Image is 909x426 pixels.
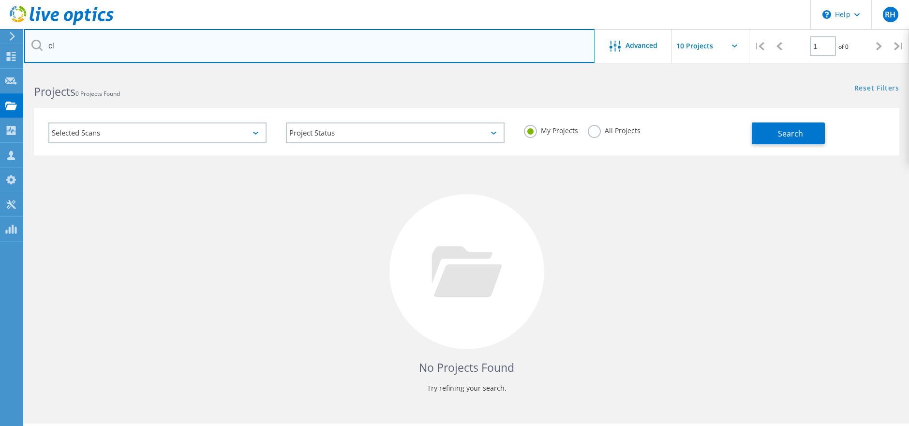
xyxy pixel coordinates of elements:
span: Advanced [626,42,657,49]
div: | [749,29,769,63]
span: of 0 [838,43,849,51]
h4: No Projects Found [44,360,890,376]
a: Reset Filters [854,85,899,93]
button: Search [752,122,825,144]
input: Search projects by name, owner, ID, company, etc [24,29,595,63]
div: Selected Scans [48,122,267,143]
div: | [889,29,909,63]
span: 0 Projects Found [75,90,120,98]
a: Live Optics Dashboard [10,20,114,27]
span: Search [778,128,803,139]
p: Try refining your search. [44,380,890,396]
label: All Projects [588,125,641,134]
label: My Projects [524,125,578,134]
div: Project Status [286,122,504,143]
b: Projects [34,84,75,99]
svg: \n [822,10,831,19]
span: RH [885,11,895,18]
